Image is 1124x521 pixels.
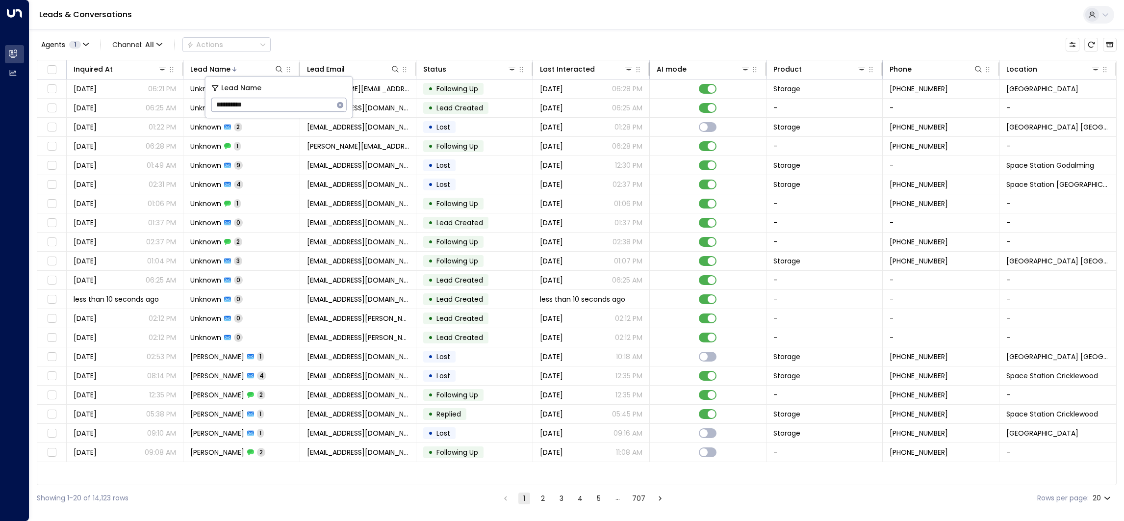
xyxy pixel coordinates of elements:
[540,122,563,132] span: Aug 04, 2025
[307,371,409,381] span: zuziamalek@gmail.com
[890,237,948,247] span: +447375223698
[1006,84,1078,94] span: Space Station Hall Green
[540,141,563,151] span: Sep 26, 2025
[190,294,221,304] span: Unknown
[613,180,642,189] p: 02:37 PM
[615,313,642,323] p: 02:12 PM
[46,64,58,76] span: Toggle select all
[307,84,409,94] span: sheshant@hotmail.com
[257,448,265,456] span: 2
[773,256,800,266] span: Storage
[74,294,159,304] span: less than 10 seconds ago
[46,332,58,344] span: Toggle select row
[773,63,867,75] div: Product
[149,313,176,323] p: 02:12 PM
[190,428,244,438] span: Zulekha Hirji
[149,390,176,400] p: 12:35 PM
[74,63,167,75] div: Inquired At
[190,256,221,266] span: Unknown
[46,446,58,459] span: Toggle select row
[190,160,221,170] span: Unknown
[46,408,58,420] span: Toggle select row
[147,256,176,266] p: 01:04 PM
[74,409,97,419] span: Jul 25, 2025
[766,194,883,213] td: -
[74,237,97,247] span: Sep 16, 2025
[766,213,883,232] td: -
[428,195,433,212] div: •
[74,63,113,75] div: Inquired At
[540,199,563,208] span: Aug 02, 2025
[614,218,642,228] p: 01:37 PM
[612,409,642,419] p: 05:45 PM
[149,122,176,132] p: 01:22 PM
[436,428,450,438] span: Lost
[46,293,58,306] span: Toggle select row
[883,328,999,347] td: -
[257,352,264,361] span: 1
[146,409,176,419] p: 05:38 PM
[436,84,478,94] span: Following Up
[773,352,800,362] span: Storage
[612,493,623,504] div: …
[999,309,1116,328] td: -
[41,41,65,48] span: Agents
[615,160,642,170] p: 12:30 PM
[149,180,176,189] p: 02:31 PM
[46,313,58,325] span: Toggle select row
[428,100,433,116] div: •
[147,371,176,381] p: 08:14 PM
[428,176,433,193] div: •
[46,255,58,267] span: Toggle select row
[149,333,176,342] p: 02:12 PM
[773,371,800,381] span: Storage
[518,493,530,504] button: page 1
[147,160,176,170] p: 01:49 AM
[773,160,800,170] span: Storage
[436,103,483,113] span: Lead Created
[540,371,563,381] span: Aug 05, 2025
[428,387,433,403] div: •
[74,180,97,189] span: Sep 14, 2025
[190,141,221,151] span: Unknown
[614,256,642,266] p: 01:07 PM
[307,352,409,362] span: zbanelis@sky.com
[890,447,948,457] span: +447889747255
[1084,38,1098,52] span: Refresh
[307,237,409,247] span: michellefynan@live.co.uk
[108,38,166,52] span: Channel:
[999,290,1116,309] td: -
[657,63,750,75] div: AI mode
[257,391,265,399] span: 2
[890,199,948,208] span: +442034884660
[890,180,948,189] span: +447375223698
[999,99,1116,117] td: -
[773,63,802,75] div: Product
[74,333,97,342] span: Aug 05, 2025
[39,9,132,20] a: Leads & Conversations
[46,427,58,440] span: Toggle select row
[46,351,58,363] span: Toggle select row
[612,141,642,151] p: 06:28 PM
[766,271,883,289] td: -
[657,63,687,75] div: AI mode
[574,493,586,504] button: Go to page 4
[773,409,800,419] span: Storage
[46,83,58,95] span: Toggle select row
[46,389,58,401] span: Toggle select row
[74,390,97,400] span: Jul 29, 2025
[540,313,563,323] span: Aug 05, 2025
[1006,409,1098,419] span: Space Station Cricklewood
[146,275,176,285] p: 06:25 AM
[428,406,433,422] div: •
[74,275,97,285] span: Aug 22, 2025
[766,386,883,404] td: -
[234,142,241,150] span: 1
[234,237,242,246] span: 2
[428,80,433,97] div: •
[883,99,999,117] td: -
[1006,160,1094,170] span: Space Station Godalming
[307,390,409,400] span: zuziamalek@gmail.com
[999,194,1116,213] td: -
[436,141,478,151] span: Following Up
